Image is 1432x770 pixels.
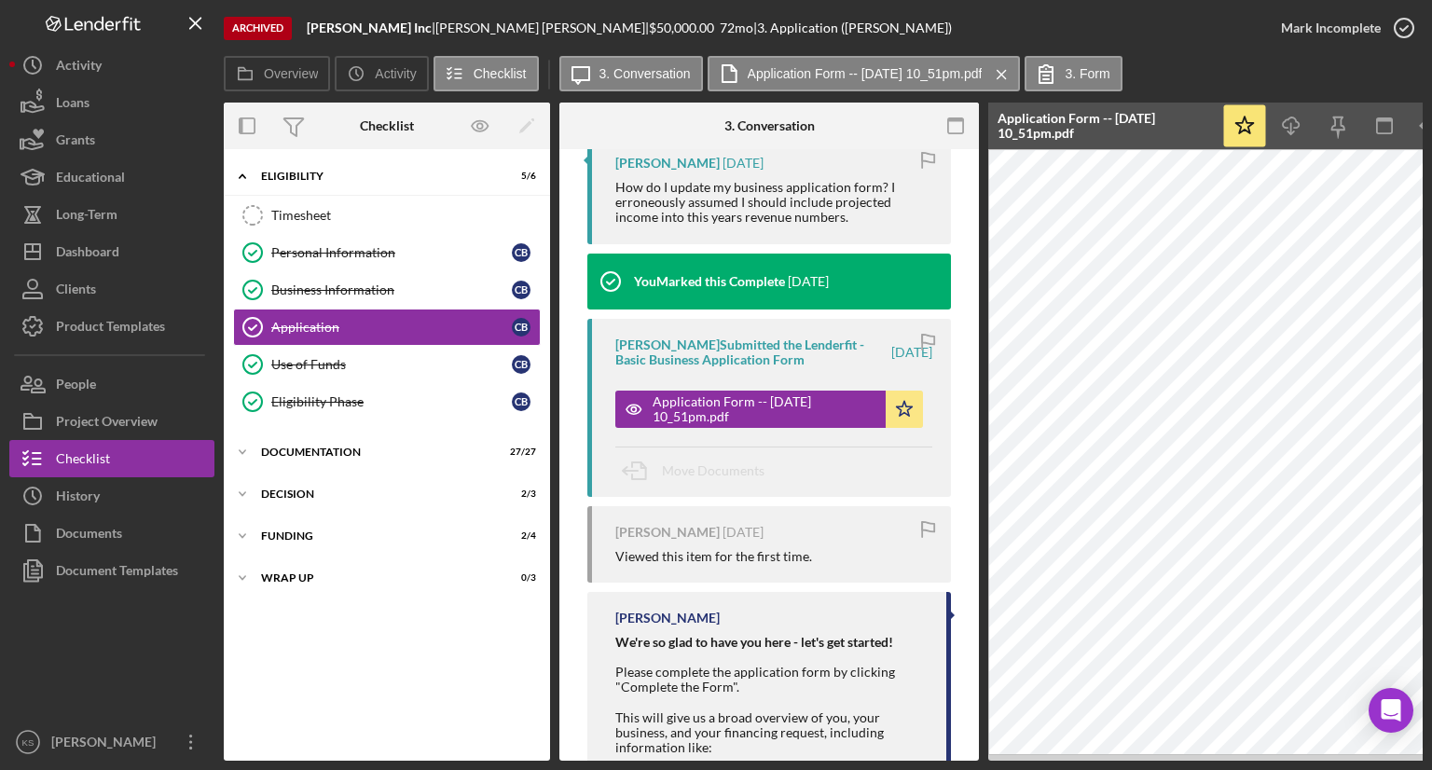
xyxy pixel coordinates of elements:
div: Documentation [261,447,489,458]
label: Overview [264,66,318,81]
button: 3. Conversation [559,56,703,91]
button: Overview [224,56,330,91]
div: C B [512,392,530,411]
a: ApplicationCB [233,309,541,346]
div: Document Templates [56,552,178,594]
div: Funding [261,530,489,542]
text: KS [22,737,34,748]
div: You Marked this Complete [634,274,785,289]
div: Decision [261,488,489,500]
div: Dashboard [56,233,119,275]
button: Documents [9,515,214,552]
div: Application Form -- [DATE] 10_51pm.pdf [998,111,1212,141]
button: History [9,477,214,515]
div: Eligibility Phase [271,394,512,409]
div: Mark Incomplete [1281,9,1381,47]
div: [PERSON_NAME] Submitted the Lenderfit - Basic Business Application Form [615,337,888,367]
div: [PERSON_NAME] [615,156,720,171]
div: Educational [56,158,125,200]
div: C B [512,318,530,337]
button: Mark Incomplete [1262,9,1423,47]
div: C B [512,355,530,374]
strong: We're so glad to have you here - let's get started! [615,634,893,650]
button: Grants [9,121,214,158]
time: 2024-07-22 18:28 [788,274,829,289]
div: Long-Term [56,196,117,238]
div: Checklist [56,440,110,482]
button: Product Templates [9,308,214,345]
button: Educational [9,158,214,196]
div: C B [512,243,530,262]
div: 3. Conversation [724,118,815,133]
div: [PERSON_NAME] [PERSON_NAME] | [435,21,649,35]
a: Eligibility PhaseCB [233,383,541,420]
div: Product Templates [56,308,165,350]
div: Application Form -- [DATE] 10_51pm.pdf [653,394,876,424]
button: Clients [9,270,214,308]
button: Move Documents [615,447,783,494]
div: Viewed this item for the first time. [615,549,812,564]
div: Business Information [271,282,512,297]
button: Application Form -- [DATE] 10_51pm.pdf [615,391,923,428]
div: Use of Funds [271,357,512,372]
div: Application [271,320,512,335]
div: Archived [224,17,292,40]
div: Wrap up [261,572,489,584]
label: 3. Conversation [599,66,691,81]
label: Checklist [474,66,527,81]
div: Grants [56,121,95,163]
div: Loans [56,84,89,126]
div: [PERSON_NAME] [615,611,720,626]
button: Project Overview [9,403,214,440]
time: 2024-07-20 02:51 [891,345,932,360]
div: 2 / 3 [503,488,536,500]
div: $50,000.00 [649,21,720,35]
a: Timesheet [233,197,541,234]
div: 5 / 6 [503,171,536,182]
button: Dashboard [9,233,214,270]
div: How do I update my business application form? I erroneously assumed I should include projected in... [615,180,932,225]
a: Use of FundsCB [233,346,541,383]
b: [PERSON_NAME] Inc [307,20,432,35]
time: 2024-08-05 23:49 [723,156,764,171]
button: Application Form -- [DATE] 10_51pm.pdf [708,56,1021,91]
time: 2024-07-20 02:46 [723,525,764,540]
a: Document Templates [9,552,214,589]
button: Activity [9,47,214,84]
div: Documents [56,515,122,557]
div: 72 mo [720,21,753,35]
label: Application Form -- [DATE] 10_51pm.pdf [748,66,983,81]
div: [PERSON_NAME] [47,723,168,765]
button: People [9,365,214,403]
div: Clients [56,270,96,312]
div: Project Overview [56,403,158,445]
div: | [307,21,435,35]
button: Activity [335,56,428,91]
a: Loans [9,84,214,121]
button: KS[PERSON_NAME] [9,723,214,761]
label: Activity [375,66,416,81]
div: 2 / 4 [503,530,536,542]
div: C B [512,281,530,299]
a: Business InformationCB [233,271,541,309]
div: Personal Information [271,245,512,260]
a: Personal InformationCB [233,234,541,271]
button: Long-Term [9,196,214,233]
div: Open Intercom Messenger [1369,688,1413,733]
button: Checklist [9,440,214,477]
div: 0 / 3 [503,572,536,584]
div: Checklist [360,118,414,133]
div: 27 / 27 [503,447,536,458]
div: Eligibility [261,171,489,182]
